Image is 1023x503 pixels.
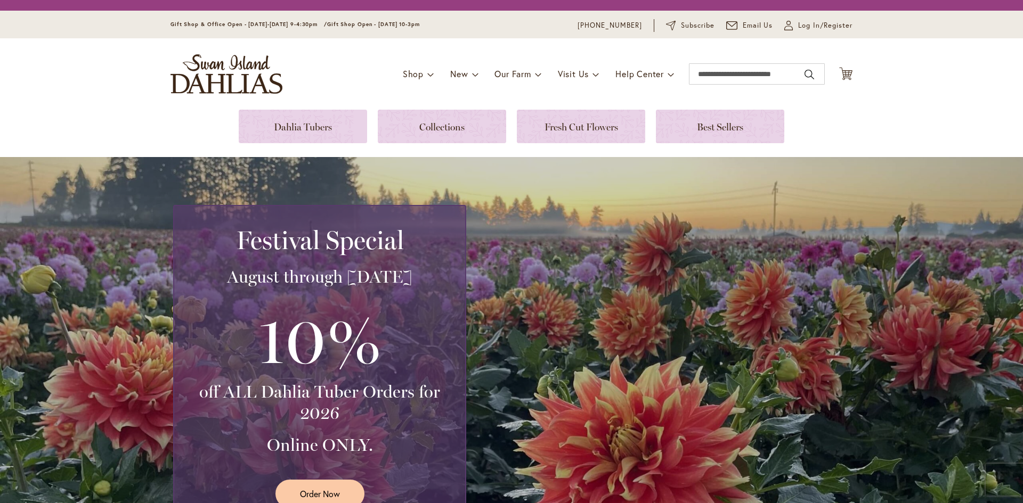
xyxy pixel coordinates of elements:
[300,488,340,500] span: Order Now
[187,381,452,424] h3: off ALL Dahlia Tuber Orders for 2026
[170,21,327,28] span: Gift Shop & Office Open - [DATE]-[DATE] 9-4:30pm /
[798,20,852,31] span: Log In/Register
[805,66,814,83] button: Search
[494,68,531,79] span: Our Farm
[170,54,282,94] a: store logo
[187,266,452,287] h3: August through [DATE]
[558,68,589,79] span: Visit Us
[403,68,424,79] span: Shop
[578,20,642,31] a: [PHONE_NUMBER]
[743,20,773,31] span: Email Us
[726,20,773,31] a: Email Us
[327,21,420,28] span: Gift Shop Open - [DATE] 10-3pm
[784,20,852,31] a: Log In/Register
[187,434,452,456] h3: Online ONLY.
[187,298,452,381] h3: 10%
[187,225,452,255] h2: Festival Special
[681,20,715,31] span: Subscribe
[615,68,664,79] span: Help Center
[450,68,468,79] span: New
[666,20,715,31] a: Subscribe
